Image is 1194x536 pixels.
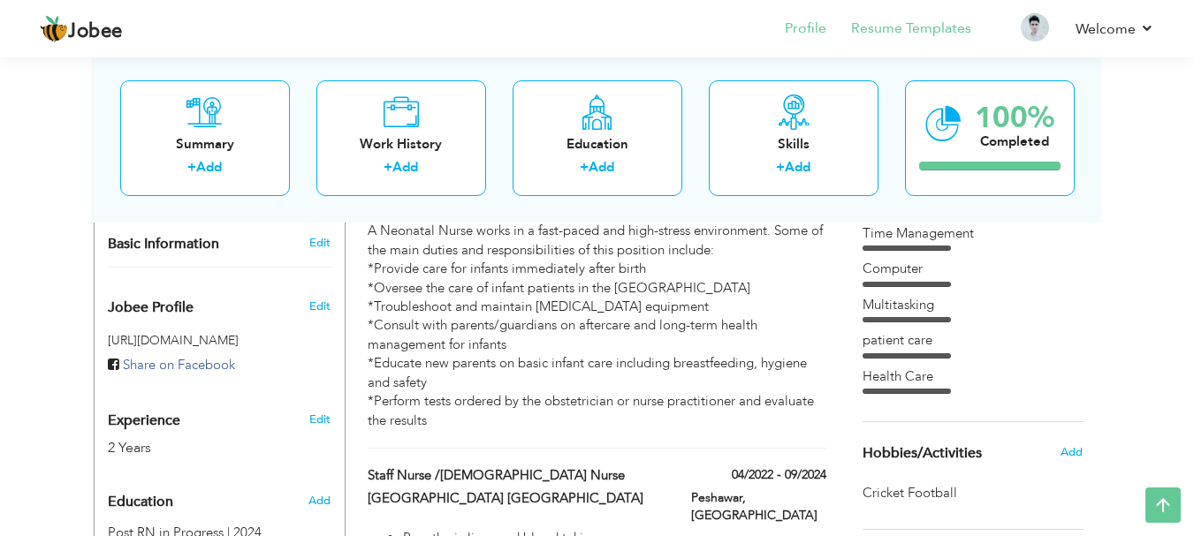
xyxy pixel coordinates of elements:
img: jobee.io [40,15,68,43]
span: Add [308,493,331,509]
div: Computer [863,260,1084,278]
span: Jobee Profile [108,300,194,316]
a: Edit [309,411,331,427]
a: Profile [785,19,826,39]
div: patient care [863,331,1084,350]
label: Peshawar, [GEOGRAPHIC_DATA] [691,489,826,525]
span: Education [108,494,173,510]
h5: [URL][DOMAIN_NAME] [108,334,331,347]
span: Hobbies/Activities [863,446,982,462]
span: Add [1061,444,1083,460]
a: Add [392,158,418,176]
label: Staff Nurse /[DEMOGRAPHIC_DATA] Nurse [368,466,665,485]
a: Add [589,158,614,176]
label: 04/2022 - 09/2024 [732,466,826,484]
label: [GEOGRAPHIC_DATA] [GEOGRAPHIC_DATA] [368,489,665,508]
div: 2 Years [108,438,290,458]
div: Skills [723,134,864,153]
a: Jobee [40,15,123,43]
label: + [580,158,589,177]
span: Cricket Football [863,484,961,502]
div: Completed [975,132,1054,150]
a: Edit [309,235,331,251]
span: Jobee [68,22,123,42]
div: Education [527,134,668,153]
div: Work History [331,134,472,153]
div: Enhance your career by creating a custom URL for your Jobee public profile. [95,281,345,325]
div: Health Care [863,367,1084,386]
a: Add [785,158,810,176]
span: Share on Facebook [123,356,235,374]
div: Summary [134,134,276,153]
a: Resume Templates [851,19,971,39]
label: + [187,158,196,177]
img: Profile Img [1021,13,1049,42]
div: A Neonatal Nurse, or Neonatal Care Nurse, is responsible for caring for premature, injured or ill... [368,127,825,430]
span: Edit [309,298,331,314]
span: Experience [108,413,180,429]
div: Multitasking [863,296,1084,314]
div: Time Management [863,224,1084,243]
span: Basic Information [108,237,219,253]
a: Welcome [1076,19,1154,40]
label: + [384,158,392,177]
div: 100% [975,102,1054,132]
a: Add [196,158,222,176]
div: Share some of your professional and personal interests. [849,422,1097,484]
label: + [776,158,785,177]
